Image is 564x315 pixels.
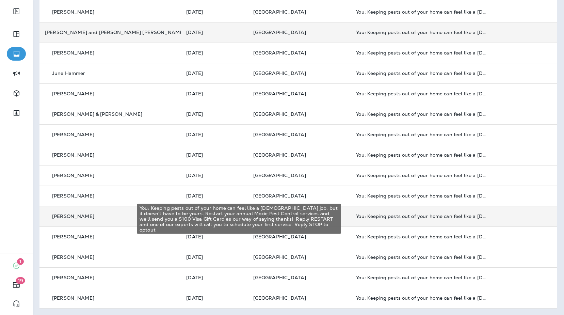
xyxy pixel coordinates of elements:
[253,234,306,240] span: [GEOGRAPHIC_DATA]
[356,234,486,239] div: You: Keeping pests out of your home can feel like a full-time job, but it doesn't have to be your...
[356,70,486,76] div: You: Keeping pests out of your home can feel like a full-time job, but it doesn't have to be your...
[253,254,306,260] span: [GEOGRAPHIC_DATA]
[356,193,486,199] div: You: Keeping pests out of your home can feel like a full-time job, but it doesn't have to be your...
[52,70,85,76] p: June Hammer
[186,254,242,260] p: Sep 3, 2025 01:49 PM
[356,214,486,219] div: You: Keeping pests out of your home can feel like a full-time job, but it doesn't have to be your...
[253,295,306,301] span: [GEOGRAPHIC_DATA]
[52,9,94,15] p: [PERSON_NAME]
[356,50,486,56] div: You: Keeping pests out of your home can feel like a full-time job, but it doesn't have to be your...
[186,70,242,76] p: Sep 3, 2025 02:56 PM
[186,275,242,280] p: Sep 3, 2025 01:49 PM
[52,91,94,96] p: [PERSON_NAME]
[186,132,242,137] p: Sep 3, 2025 01:49 PM
[356,111,486,117] div: You: Keeping pests out of your home can feel like a full-time job, but it doesn't have to be your...
[52,214,94,219] p: [PERSON_NAME]
[52,132,94,137] p: [PERSON_NAME]
[52,152,94,158] p: [PERSON_NAME]
[253,111,306,117] span: [GEOGRAPHIC_DATA]
[356,30,486,35] div: You: Keeping pests out of your home can feel like a full-time job, but it doesn't have to be your...
[356,9,486,15] div: You: Keeping pests out of your home can feel like a full-time job, but it doesn't have to be your...
[253,193,306,199] span: [GEOGRAPHIC_DATA]
[7,4,26,18] button: Expand Sidebar
[52,111,142,117] p: [PERSON_NAME] & [PERSON_NAME]
[52,234,94,239] p: [PERSON_NAME]
[253,29,306,35] span: [GEOGRAPHIC_DATA]
[186,91,242,96] p: Sep 3, 2025 02:56 PM
[356,275,486,280] div: You: Keeping pests out of your home can feel like a full-time job, but it doesn't have to be your...
[186,234,242,239] p: Sep 3, 2025 01:49 PM
[356,132,486,137] div: You: Keeping pests out of your home can feel like a full-time job, but it doesn't have to be your...
[186,30,242,35] p: Sep 3, 2025 02:56 PM
[137,204,341,234] div: You: Keeping pests out of your home can feel like a [DEMOGRAPHIC_DATA] job, but it doesn't have t...
[356,295,486,301] div: You: Keeping pests out of your home can feel like a full-time job, but it doesn't have to be your...
[253,131,306,138] span: [GEOGRAPHIC_DATA]
[186,173,242,178] p: Sep 3, 2025 01:49 PM
[186,193,242,199] p: Sep 3, 2025 01:49 PM
[253,50,306,56] span: [GEOGRAPHIC_DATA]
[186,9,242,15] p: Sep 3, 2025 02:56 PM
[52,275,94,280] p: [PERSON_NAME]
[7,278,26,292] button: 19
[356,173,486,178] div: You: Keeping pests out of your home can feel like a full-time job, but it doesn't have to be your...
[186,111,242,117] p: Sep 3, 2025 02:56 PM
[356,91,486,96] div: You: Keeping pests out of your home can feel like a full-time job, but it doesn't have to be your...
[52,193,94,199] p: [PERSON_NAME]
[17,258,24,265] span: 1
[52,50,94,56] p: [PERSON_NAME]
[253,9,306,15] span: [GEOGRAPHIC_DATA]
[253,152,306,158] span: [GEOGRAPHIC_DATA]
[253,91,306,97] span: [GEOGRAPHIC_DATA]
[356,254,486,260] div: You: Keeping pests out of your home can feel like a full-time job, but it doesn't have to be your...
[52,254,94,260] p: [PERSON_NAME]
[7,259,26,272] button: 1
[186,152,242,158] p: Sep 3, 2025 01:49 PM
[186,295,242,301] p: Sep 3, 2025 01:49 PM
[356,152,486,158] div: You: Keeping pests out of your home can feel like a full-time job, but it doesn't have to be your...
[253,70,306,76] span: [GEOGRAPHIC_DATA]
[52,173,94,178] p: [PERSON_NAME]
[52,295,94,301] p: [PERSON_NAME]
[253,172,306,178] span: [GEOGRAPHIC_DATA]
[16,277,25,284] span: 19
[45,30,184,35] p: [PERSON_NAME] and [PERSON_NAME] [PERSON_NAME]
[253,274,306,281] span: [GEOGRAPHIC_DATA]
[186,50,242,56] p: Sep 3, 2025 02:56 PM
